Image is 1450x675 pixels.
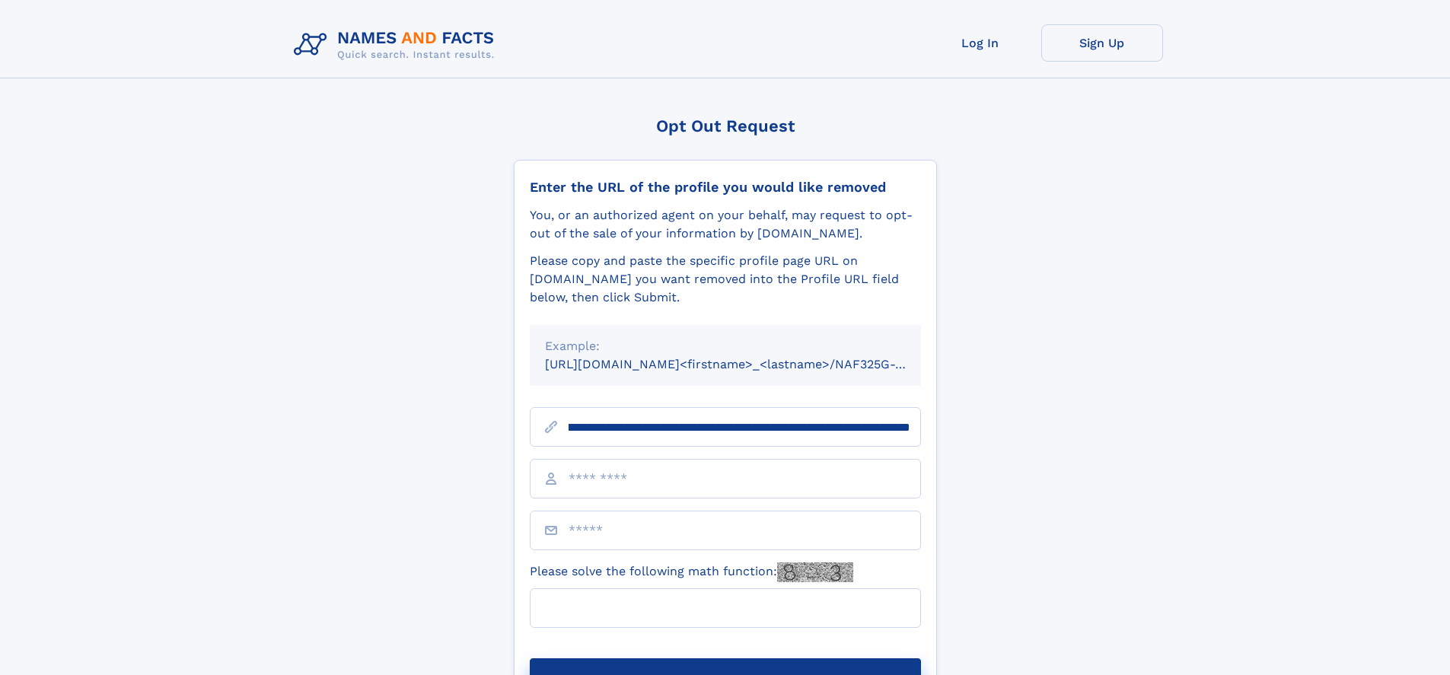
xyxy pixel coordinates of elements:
[514,116,937,135] div: Opt Out Request
[530,562,853,582] label: Please solve the following math function:
[288,24,507,65] img: Logo Names and Facts
[545,357,950,371] small: [URL][DOMAIN_NAME]<firstname>_<lastname>/NAF325G-xxxxxxxx
[530,206,921,243] div: You, or an authorized agent on your behalf, may request to opt-out of the sale of your informatio...
[530,252,921,307] div: Please copy and paste the specific profile page URL on [DOMAIN_NAME] you want removed into the Pr...
[1041,24,1163,62] a: Sign Up
[530,179,921,196] div: Enter the URL of the profile you would like removed
[919,24,1041,62] a: Log In
[545,337,906,355] div: Example:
